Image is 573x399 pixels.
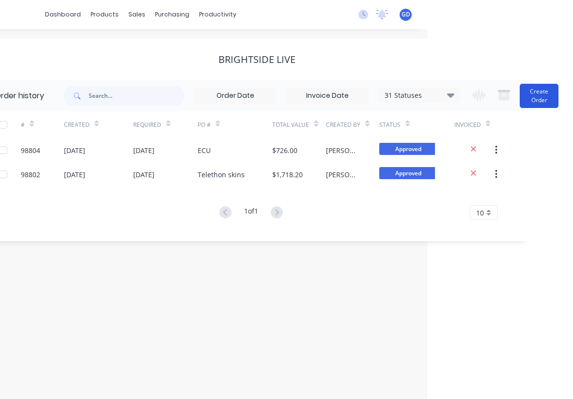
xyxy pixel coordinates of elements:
[64,169,85,180] div: [DATE]
[218,54,295,65] div: BRIGHTSIDE LIVE
[86,7,124,22] div: products
[520,84,558,108] button: Create Order
[379,143,437,155] span: Approved
[402,10,410,19] span: GD
[326,145,360,155] div: [PERSON_NAME]
[133,111,198,138] div: Required
[326,111,379,138] div: Created By
[21,169,40,180] div: 98802
[326,121,360,129] div: Created By
[379,111,454,138] div: Status
[133,145,155,155] div: [DATE]
[194,7,241,22] div: productivity
[379,90,460,101] div: 31 Statuses
[198,111,273,138] div: PO #
[21,121,25,129] div: #
[64,145,85,155] div: [DATE]
[89,86,185,106] input: Search...
[272,169,303,180] div: $1,718.20
[379,121,401,129] div: Status
[272,111,325,138] div: Total Value
[21,111,63,138] div: #
[454,111,497,138] div: Invoiced
[64,111,134,138] div: Created
[454,121,481,129] div: Invoiced
[64,121,90,129] div: Created
[198,169,245,180] div: Telethon skins
[40,7,86,22] a: dashboard
[133,121,161,129] div: Required
[21,145,40,155] div: 98804
[124,7,150,22] div: sales
[326,169,360,180] div: [PERSON_NAME]
[198,121,211,129] div: PO #
[150,7,194,22] div: purchasing
[379,167,437,179] span: Approved
[272,145,297,155] div: $726.00
[476,208,484,218] span: 10
[287,89,368,103] input: Invoice Date
[244,206,258,220] div: 1 of 1
[195,89,276,103] input: Order Date
[272,121,309,129] div: Total Value
[133,169,155,180] div: [DATE]
[198,145,211,155] div: ECU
